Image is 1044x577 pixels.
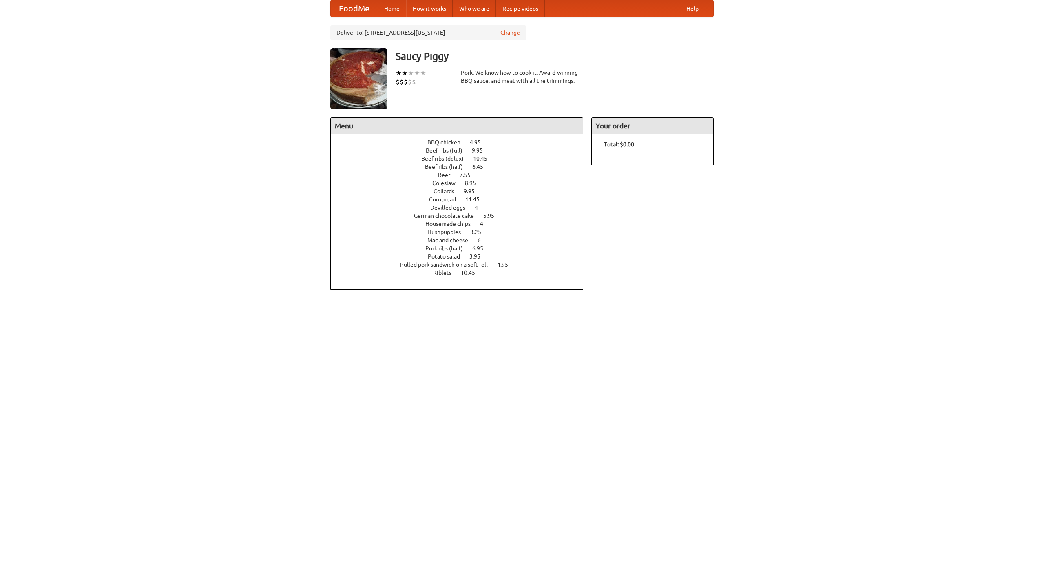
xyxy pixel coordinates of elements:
a: Collards 9.95 [434,188,490,195]
a: FoodMe [331,0,378,17]
span: 3.25 [470,229,489,235]
a: Pork ribs (half) 6.95 [425,245,498,252]
span: Pulled pork sandwich on a soft roll [400,261,496,268]
a: Hushpuppies 3.25 [427,229,496,235]
span: Beef ribs (half) [425,164,471,170]
a: Who we are [453,0,496,17]
span: 3.95 [469,253,489,260]
span: Beef ribs (full) [426,147,471,154]
a: Mac and cheese 6 [427,237,496,243]
span: 8.95 [465,180,484,186]
div: Deliver to: [STREET_ADDRESS][US_STATE] [330,25,526,40]
a: Coleslaw 8.95 [432,180,491,186]
span: Housemade chips [425,221,479,227]
li: $ [404,77,408,86]
span: Potato salad [428,253,468,260]
span: Collards [434,188,462,195]
span: 6.95 [472,245,491,252]
a: Housemade chips 4 [425,221,498,227]
span: 7.55 [460,172,479,178]
span: Pork ribs (half) [425,245,471,252]
span: 6.45 [472,164,491,170]
span: 4 [480,221,491,227]
span: Devilled eggs [430,204,473,211]
span: Beer [438,172,458,178]
li: ★ [402,69,408,77]
span: 9.95 [472,147,491,154]
span: Hushpuppies [427,229,469,235]
a: Home [378,0,406,17]
a: Riblets 10.45 [433,270,490,276]
a: Beef ribs (half) 6.45 [425,164,498,170]
a: BBQ chicken 4.95 [427,139,496,146]
div: Pork. We know how to cook it. Award-winning BBQ sauce, and meat with all the trimmings. [461,69,583,85]
img: angular.jpg [330,48,387,109]
span: BBQ chicken [427,139,469,146]
span: Beef ribs (delux) [421,155,472,162]
a: Beer 7.55 [438,172,486,178]
span: Cornbread [429,196,464,203]
li: ★ [408,69,414,77]
a: German chocolate cake 5.95 [414,212,509,219]
h4: Menu [331,118,583,134]
span: 4.95 [497,261,516,268]
span: 11.45 [465,196,488,203]
span: 10.45 [473,155,495,162]
a: Beef ribs (full) 9.95 [426,147,498,154]
b: Total: $0.00 [604,141,634,148]
li: $ [396,77,400,86]
a: Potato salad 3.95 [428,253,495,260]
li: $ [408,77,412,86]
a: How it works [406,0,453,17]
span: German chocolate cake [414,212,482,219]
span: Mac and cheese [427,237,476,243]
h4: Your order [592,118,713,134]
span: 4 [475,204,486,211]
a: Beef ribs (delux) 10.45 [421,155,502,162]
li: ★ [420,69,426,77]
span: 10.45 [461,270,483,276]
li: $ [412,77,416,86]
span: Riblets [433,270,460,276]
li: ★ [396,69,402,77]
li: $ [400,77,404,86]
a: Help [680,0,705,17]
span: 6 [478,237,489,243]
a: Pulled pork sandwich on a soft roll 4.95 [400,261,523,268]
a: Cornbread 11.45 [429,196,495,203]
a: Devilled eggs 4 [430,204,493,211]
span: 4.95 [470,139,489,146]
h3: Saucy Piggy [396,48,714,64]
li: ★ [414,69,420,77]
span: Coleslaw [432,180,464,186]
span: 5.95 [483,212,502,219]
span: 9.95 [464,188,483,195]
a: Recipe videos [496,0,545,17]
a: Change [500,29,520,37]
